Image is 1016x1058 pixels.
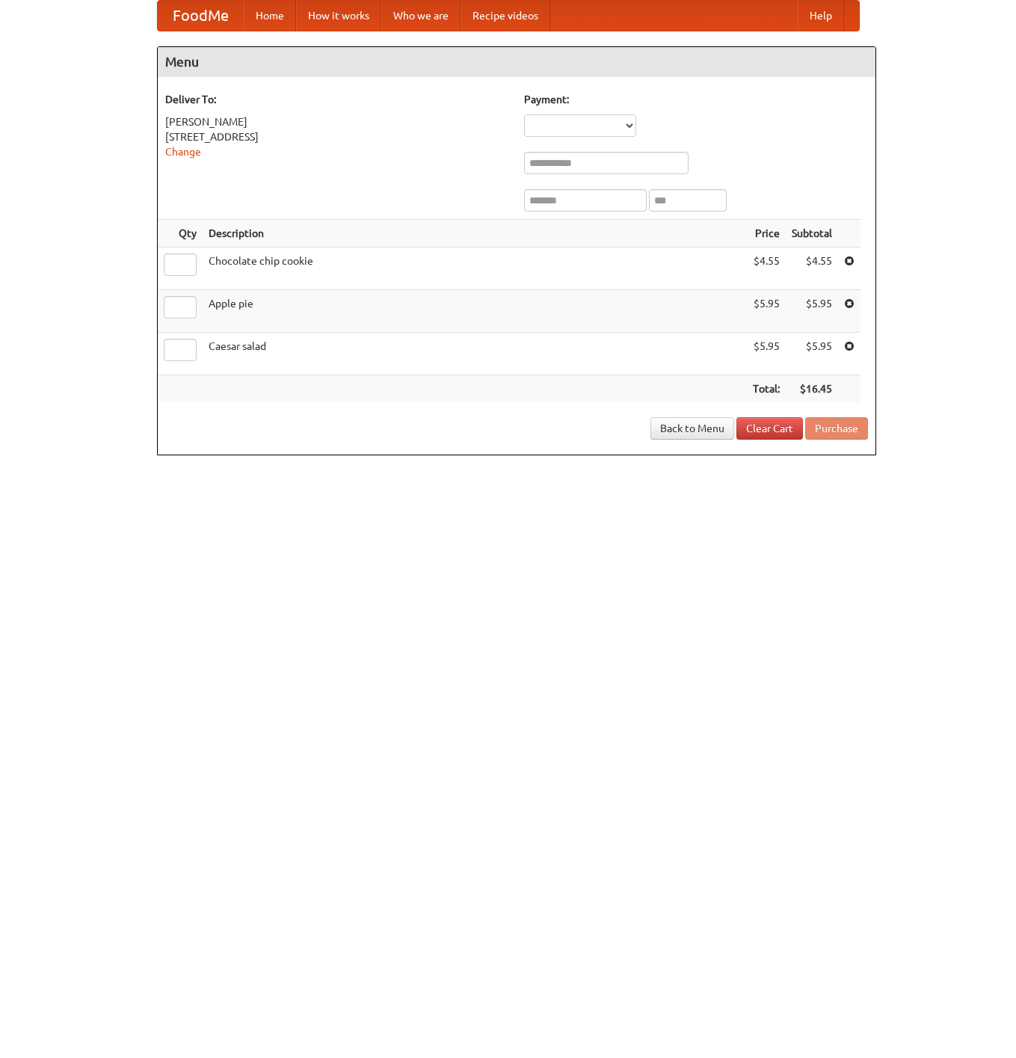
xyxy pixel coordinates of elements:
[165,146,201,158] a: Change
[786,220,838,247] th: Subtotal
[747,333,786,375] td: $5.95
[381,1,461,31] a: Who we are
[524,92,868,107] h5: Payment:
[203,220,747,247] th: Description
[805,417,868,440] button: Purchase
[747,220,786,247] th: Price
[786,290,838,333] td: $5.95
[650,417,734,440] a: Back to Menu
[296,1,381,31] a: How it works
[165,114,509,129] div: [PERSON_NAME]
[798,1,844,31] a: Help
[203,290,747,333] td: Apple pie
[747,247,786,290] td: $4.55
[786,333,838,375] td: $5.95
[203,247,747,290] td: Chocolate chip cookie
[461,1,550,31] a: Recipe videos
[786,375,838,403] th: $16.45
[165,92,509,107] h5: Deliver To:
[786,247,838,290] td: $4.55
[244,1,296,31] a: Home
[158,220,203,247] th: Qty
[736,417,803,440] a: Clear Cart
[158,1,244,31] a: FoodMe
[158,47,875,77] h4: Menu
[747,290,786,333] td: $5.95
[165,129,509,144] div: [STREET_ADDRESS]
[203,333,747,375] td: Caesar salad
[747,375,786,403] th: Total:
